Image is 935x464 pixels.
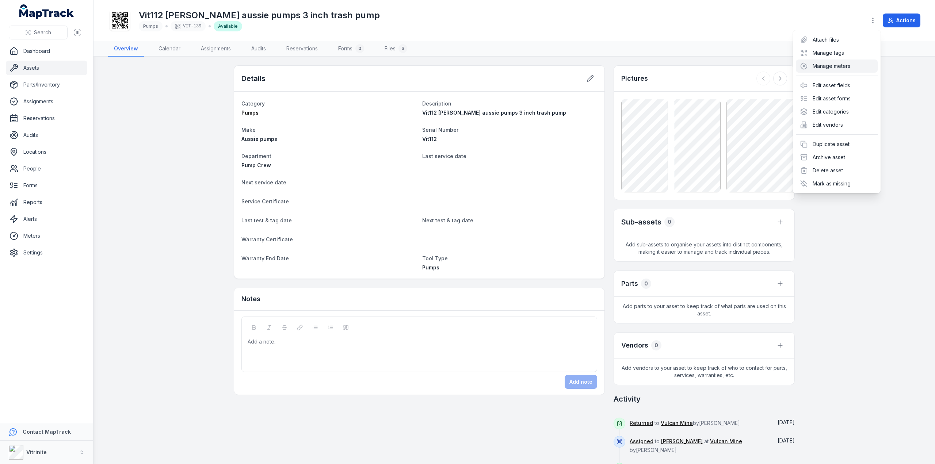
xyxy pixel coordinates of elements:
div: Edit asset forms [796,92,878,105]
div: Manage meters [796,60,878,73]
div: Attach files [796,33,878,46]
div: Mark as missing [796,177,878,190]
div: Duplicate asset [796,138,878,151]
div: Edit vendors [796,118,878,131]
div: Delete asset [796,164,878,177]
div: Manage tags [796,46,878,60]
div: Edit categories [796,105,878,118]
div: Edit asset fields [796,79,878,92]
div: Archive asset [796,151,878,164]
